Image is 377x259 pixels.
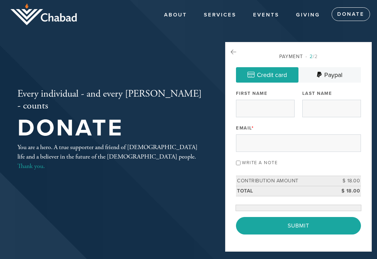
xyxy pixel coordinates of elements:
[252,125,254,131] span: This field is required.
[17,88,202,112] h2: Every individual - and every [PERSON_NAME] - counts
[291,8,325,22] a: Giving
[236,53,361,60] div: Payment
[17,162,45,170] a: Thank you.
[159,8,192,22] a: About
[236,176,330,186] td: Contribution Amount
[17,117,202,140] h1: Donate
[17,142,202,171] div: You are a hero. A true supporter and friend of [DEMOGRAPHIC_DATA] life and a believer in the futu...
[332,7,370,21] a: Donate
[298,67,361,83] a: Paypal
[10,3,77,25] img: logo_half.png
[242,160,278,166] label: Write a note
[330,186,361,196] td: $ 18.00
[302,90,332,97] label: Last Name
[236,67,298,83] a: Credit card
[236,186,330,196] td: Total
[236,90,267,97] label: First Name
[305,54,318,59] span: /2
[310,54,313,59] span: 2
[236,217,361,234] input: Submit
[330,176,361,186] td: $ 18.00
[248,8,284,22] a: Events
[236,125,254,131] label: Email
[199,8,242,22] a: Services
